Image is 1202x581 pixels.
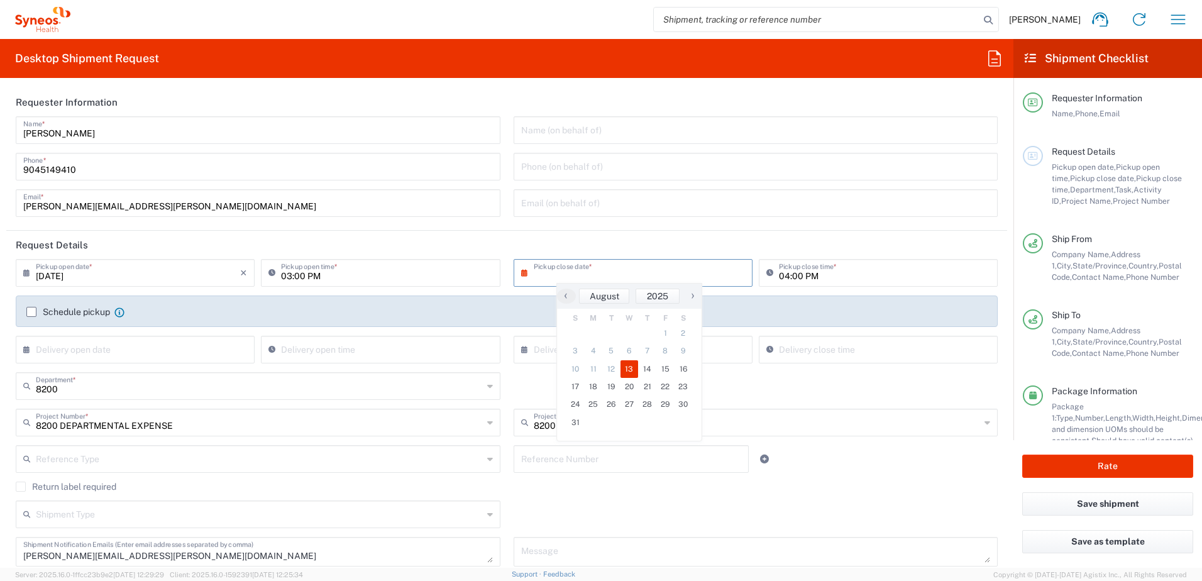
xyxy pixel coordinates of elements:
[590,291,619,301] span: August
[674,360,692,378] span: 16
[674,342,692,360] span: 9
[1022,492,1193,516] button: Save shipment
[1113,196,1170,206] span: Project Number
[674,396,692,413] span: 30
[656,396,675,413] span: 29
[638,342,656,360] span: 7
[656,360,675,378] span: 15
[1075,413,1105,423] span: Number,
[674,378,692,396] span: 23
[654,8,979,31] input: Shipment, tracking or reference number
[638,378,656,396] span: 21
[674,312,692,324] th: weekday
[1009,14,1081,25] span: [PERSON_NAME]
[1022,455,1193,478] button: Rate
[1155,413,1182,423] span: Height,
[1070,185,1115,194] span: Department,
[1052,250,1111,259] span: Company Name,
[756,450,773,468] a: Add Reference
[1057,261,1072,270] span: City,
[1052,326,1111,335] span: Company Name,
[602,360,620,378] span: 12
[1105,413,1132,423] span: Length,
[566,342,585,360] span: 3
[557,289,576,304] button: ‹
[240,263,247,283] i: ×
[1132,413,1155,423] span: Width,
[602,396,620,413] span: 26
[620,396,639,413] span: 27
[602,342,620,360] span: 5
[585,360,603,378] span: 11
[1072,272,1126,282] span: Contact Name,
[1052,109,1075,118] span: Name,
[1052,386,1137,396] span: Package Information
[1128,337,1159,346] span: Country,
[638,312,656,324] th: weekday
[1061,196,1113,206] span: Project Name,
[556,288,575,303] span: ‹
[993,569,1187,580] span: Copyright © [DATE]-[DATE] Agistix Inc., All Rights Reserved
[557,289,702,304] bs-datepicker-navigation-view: ​ ​ ​
[1025,51,1149,66] h2: Shipment Checklist
[113,571,164,578] span: [DATE] 12:29:29
[543,570,575,578] a: Feedback
[1056,413,1075,423] span: Type,
[1128,261,1159,270] span: Country,
[656,378,675,396] span: 22
[1072,348,1126,358] span: Contact Name,
[16,482,116,492] label: Return label required
[1126,348,1179,358] span: Phone Number
[1052,234,1092,244] span: Ship From
[620,360,639,378] span: 13
[1075,109,1100,118] span: Phone,
[1070,174,1136,183] span: Pickup close date,
[1052,93,1142,103] span: Requester Information
[1052,162,1116,172] span: Pickup open date,
[602,312,620,324] th: weekday
[15,571,164,578] span: Server: 2025.16.0-1ffcc23b9e2
[585,378,603,396] span: 18
[566,396,585,413] span: 24
[683,289,702,304] button: ›
[1072,337,1128,346] span: State/Province,
[1091,436,1193,445] span: Should have valid content(s)
[585,342,603,360] span: 4
[252,571,303,578] span: [DATE] 12:25:34
[1072,261,1128,270] span: State/Province,
[656,342,675,360] span: 8
[170,571,303,578] span: Client: 2025.16.0-1592391
[647,291,668,301] span: 2025
[16,239,88,252] h2: Request Details
[656,312,675,324] th: weekday
[15,51,159,66] h2: Desktop Shipment Request
[1057,337,1072,346] span: City,
[1126,272,1179,282] span: Phone Number
[1052,402,1084,423] span: Package 1:
[620,312,639,324] th: weekday
[556,283,702,441] bs-datepicker-container: calendar
[1100,109,1120,118] span: Email
[620,342,639,360] span: 6
[566,414,585,431] span: 31
[638,360,656,378] span: 14
[566,312,585,324] th: weekday
[585,396,603,413] span: 25
[656,324,675,342] span: 1
[638,396,656,413] span: 28
[566,360,585,378] span: 10
[683,288,702,303] span: ›
[636,289,680,304] button: 2025
[620,378,639,396] span: 20
[674,324,692,342] span: 2
[602,378,620,396] span: 19
[1052,310,1081,320] span: Ship To
[1115,185,1133,194] span: Task,
[585,312,603,324] th: weekday
[26,307,110,317] label: Schedule pickup
[579,289,629,304] button: August
[1022,530,1193,553] button: Save as template
[512,570,543,578] a: Support
[566,378,585,396] span: 17
[16,96,118,109] h2: Requester Information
